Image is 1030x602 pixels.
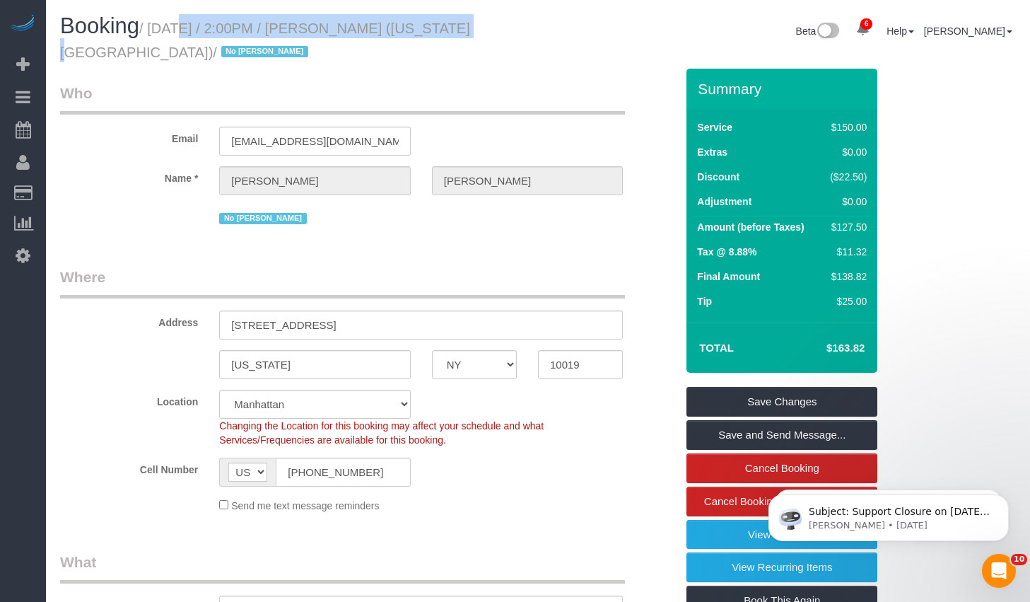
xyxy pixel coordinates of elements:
[60,21,470,60] small: / [DATE] / 2:00PM / [PERSON_NAME] ([US_STATE][GEOGRAPHIC_DATA])
[213,45,312,60] span: /
[697,195,751,209] label: Adjustment
[825,170,867,184] div: ($22.50)
[825,145,867,159] div: $0.00
[699,342,734,354] strong: Total
[825,270,867,284] div: $138.82
[825,195,867,209] div: $0.00
[219,166,410,195] input: First Name
[8,14,37,34] img: Automaid Logo
[697,270,760,284] label: Final Amount
[538,350,623,379] input: Zip Code
[686,520,877,550] a: View Changes
[432,166,623,195] input: Last Name
[276,458,410,487] input: Cell Number
[886,25,914,37] a: Help
[686,453,877,483] a: Cancel Booking
[686,420,877,450] a: Save and Send Message...
[816,23,839,41] img: New interface
[686,552,877,582] a: View Recurring Items
[219,127,410,156] input: Email
[49,311,209,330] label: Address
[219,350,410,379] input: City
[825,294,867,308] div: $25.00
[849,14,877,45] a: 6
[697,294,712,308] label: Tip
[796,25,840,37] a: Beta
[219,420,544,446] span: Changing the Location for this booking may affect your schedule and what Services/Frequencies are...
[698,81,870,97] h3: Summary
[825,245,867,259] div: $11.32
[60,552,625,584] legend: What
[221,46,308,57] span: No [PERSON_NAME]
[982,554,1016,588] iframe: Intercom live chat
[697,170,739,184] label: Discount
[924,25,1012,37] a: [PERSON_NAME]
[60,13,139,38] span: Booking
[60,83,625,115] legend: Who
[860,18,872,30] span: 6
[49,458,209,477] label: Cell Number
[825,220,867,234] div: $127.50
[686,387,877,417] a: Save Changes
[697,120,732,134] label: Service
[697,145,727,159] label: Extras
[697,220,804,234] label: Amount (before Taxes)
[49,127,209,146] label: Email
[825,120,867,134] div: $150.00
[231,500,379,511] span: Send me text message reminders
[697,245,756,259] label: Tax @ 8.88%
[219,213,306,224] span: No [PERSON_NAME]
[60,267,625,299] legend: Where
[1011,554,1027,565] span: 10
[747,465,1030,564] iframe: Intercom notifications message
[686,487,877,516] a: Cancel Booking with 50.00% Fee
[704,495,860,507] span: Cancel Booking with 50.00% Fee
[49,166,209,185] label: Name *
[784,342,865,354] h4: $163.82
[49,390,209,409] label: Location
